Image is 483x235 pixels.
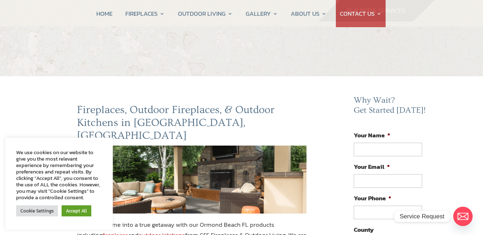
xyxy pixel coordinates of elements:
[453,207,473,226] a: Email
[354,131,390,139] label: Your Name
[354,163,390,171] label: Your Email
[354,226,374,234] label: County
[354,194,391,202] label: Your Phone
[16,149,102,201] div: We use cookies on our website to give you the most relevant experience by remembering your prefer...
[62,205,91,216] a: Accept All
[77,146,307,214] img: ormond-beach-fl
[16,205,58,216] a: Cookie Settings
[77,103,307,146] h2: Fireplaces, Outdoor Fireplaces, & Outdoor Kitchens in [GEOGRAPHIC_DATA], [GEOGRAPHIC_DATA]
[354,96,428,119] h2: Why Wait? Get Started [DATE]!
